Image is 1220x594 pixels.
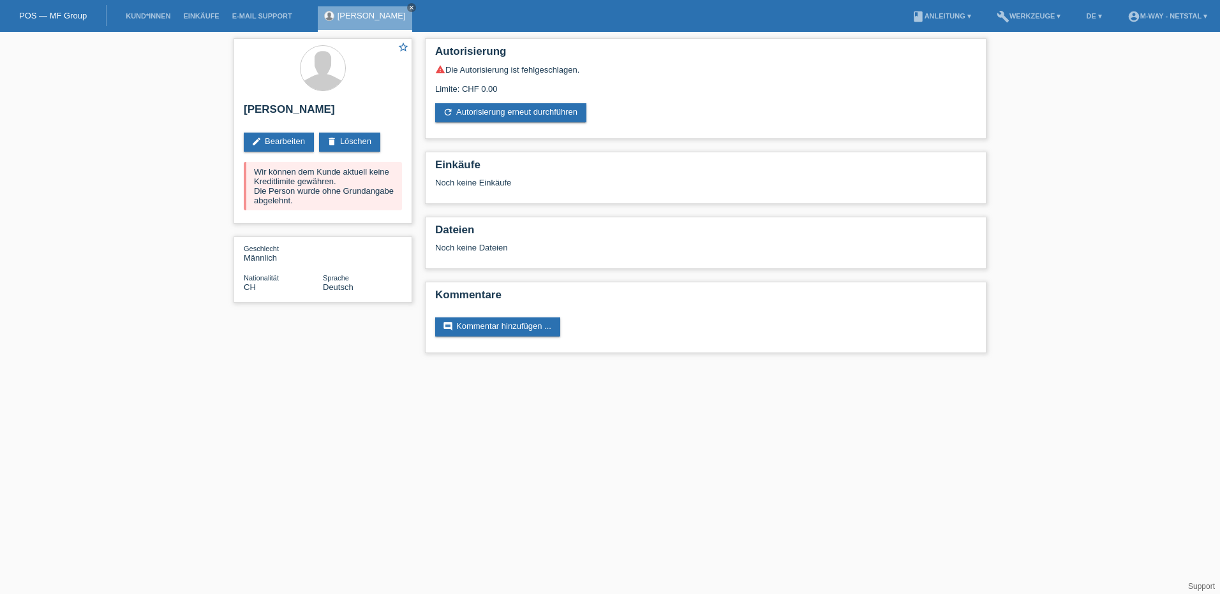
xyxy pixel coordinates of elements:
span: Sprache [323,274,349,282]
div: Limite: CHF 0.00 [435,75,976,94]
i: book [912,10,925,23]
a: refreshAutorisierung erneut durchführen [435,103,586,122]
span: Schweiz [244,282,256,292]
a: buildWerkzeuge ▾ [990,12,1067,20]
div: Männlich [244,243,323,263]
a: close [407,3,416,12]
a: star_border [398,41,409,55]
i: delete [327,136,337,147]
a: E-Mail Support [226,12,299,20]
div: Die Autorisierung ist fehlgeschlagen. [435,64,976,75]
div: Wir können dem Kunde aktuell keine Kreditlimite gewähren. Die Person wurde ohne Grundangabe abgel... [244,162,402,210]
i: account_circle [1127,10,1140,23]
h2: Kommentare [435,289,976,308]
i: refresh [443,107,453,117]
span: Geschlecht [244,245,279,252]
div: Noch keine Einkäufe [435,178,976,197]
a: [PERSON_NAME] [338,11,406,20]
a: deleteLöschen [319,133,380,152]
div: Noch keine Dateien [435,243,825,252]
i: build [997,10,1009,23]
h2: Einkäufe [435,159,976,178]
a: Support [1188,582,1215,591]
a: bookAnleitung ▾ [905,12,978,20]
a: Kund*innen [119,12,177,20]
i: edit [251,136,262,147]
i: close [408,4,415,11]
span: Deutsch [323,282,353,292]
h2: Autorisierung [435,45,976,64]
a: account_circlem-way - Netstal ▾ [1121,12,1214,20]
a: commentKommentar hinzufügen ... [435,317,560,337]
h2: Dateien [435,224,976,243]
a: editBearbeiten [244,133,314,152]
i: warning [435,64,445,75]
a: Einkäufe [177,12,225,20]
a: POS — MF Group [19,11,87,20]
i: comment [443,321,453,331]
span: Nationalität [244,274,279,282]
h2: [PERSON_NAME] [244,103,402,122]
a: DE ▾ [1080,12,1108,20]
i: star_border [398,41,409,53]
